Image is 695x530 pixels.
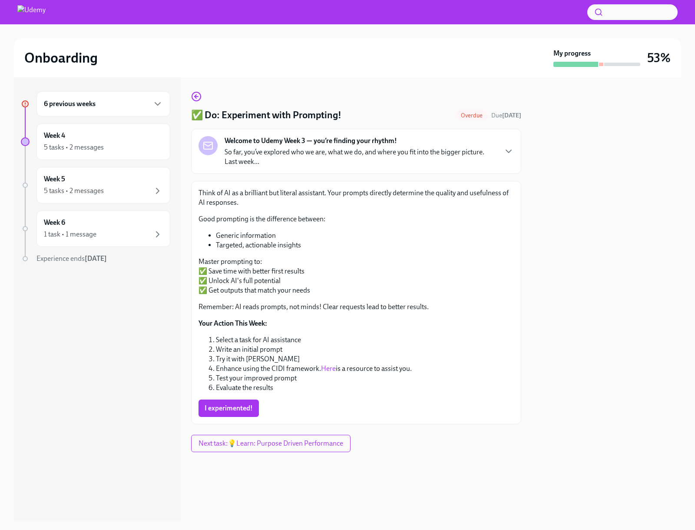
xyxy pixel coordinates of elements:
a: Week 45 tasks • 2 messages [21,123,170,160]
a: Here [321,364,336,373]
li: Generic information [216,231,514,240]
h6: Week 5 [44,174,65,184]
p: Think of AI as a brilliant but literal assistant. Your prompts directly determine the quality and... [199,188,514,207]
strong: My progress [553,49,591,58]
p: So far, you’ve explored who we are, what we do, and where you fit into the bigger picture. Last w... [225,147,496,167]
h6: 6 previous weeks [44,99,96,109]
strong: [DATE] [85,254,107,263]
h6: Week 6 [44,218,65,227]
li: Try it with [PERSON_NAME] [216,354,514,364]
button: I experimented! [199,400,259,417]
p: Good prompting is the difference between: [199,214,514,224]
li: Targeted, actionable insights [216,240,514,250]
div: 5 tasks • 2 messages [44,186,104,196]
div: 1 task • 1 message [44,230,96,239]
div: 6 previous weeks [36,91,170,117]
h2: Onboarding [24,49,98,67]
li: Write an initial prompt [216,345,514,354]
button: Next task:💡Learn: Purpose Driven Performance [191,435,351,452]
p: Remember: AI reads prompts, not minds! Clear requests lead to better results. [199,302,514,312]
h3: 53% [647,50,671,66]
strong: Your Action This Week: [199,319,267,327]
li: Enhance using the CIDI framework. is a resource to assist you. [216,364,514,373]
h4: ✅ Do: Experiment with Prompting! [191,109,341,122]
h6: Week 4 [44,131,65,140]
div: 5 tasks • 2 messages [44,143,104,152]
span: Experience ends [36,254,107,263]
strong: Welcome to Udemy Week 3 — you’re finding your rhythm! [225,136,397,146]
img: Udemy [17,5,46,19]
p: Master prompting to: ✅ Save time with better first results ✅ Unlock AI's full potential ✅ Get out... [199,257,514,295]
li: Evaluate the results [216,383,514,393]
span: Next task : 💡Learn: Purpose Driven Performance [199,439,343,448]
span: I experimented! [205,404,253,413]
span: August 17th, 2025 10:00 [491,111,521,120]
a: Week 61 task • 1 message [21,210,170,247]
span: Due [491,112,521,119]
li: Select a task for AI assistance [216,335,514,345]
strong: [DATE] [502,112,521,119]
a: Week 55 tasks • 2 messages [21,167,170,203]
li: Test your improved prompt [216,373,514,383]
span: Overdue [456,112,488,119]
